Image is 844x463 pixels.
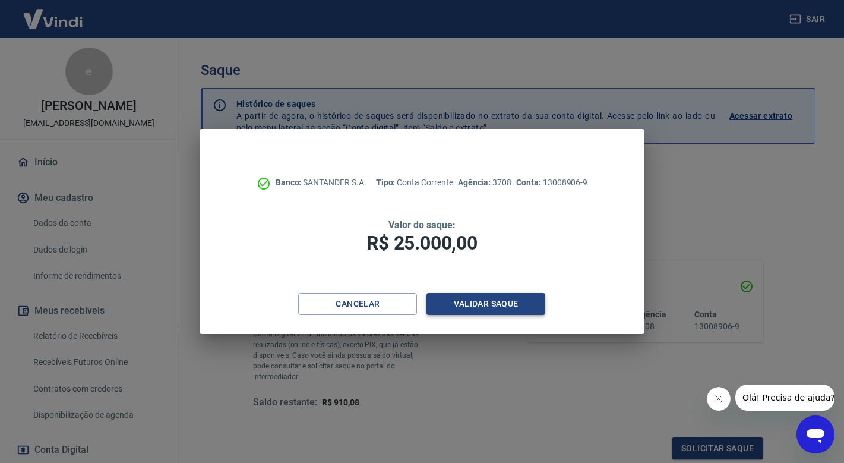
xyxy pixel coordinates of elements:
p: 3708 [458,177,511,189]
button: Validar saque [426,293,545,315]
p: Conta Corrente [376,177,453,189]
span: Valor do saque: [388,219,455,231]
span: Olá! Precisa de ajuda? [7,8,100,18]
span: Agência: [458,178,493,187]
p: 13008906-9 [516,177,587,189]
span: Banco: [276,178,304,187]
iframe: Button to launch messaging window [796,415,834,453]
span: Tipo: [376,178,397,187]
button: Cancelar [298,293,417,315]
p: SANTANDER S.A. [276,177,366,189]
span: Conta: [516,178,543,187]
span: R$ 25.000,00 [366,232,477,254]
iframe: Close message [707,387,731,411]
iframe: Message from company [735,385,834,411]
